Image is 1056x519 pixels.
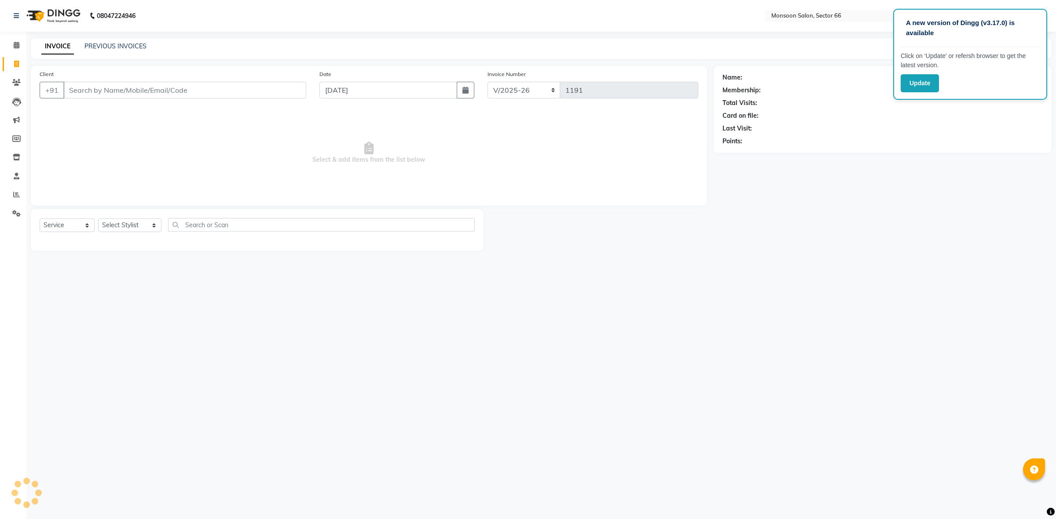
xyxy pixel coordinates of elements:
[722,124,752,133] div: Last Visit:
[319,70,331,78] label: Date
[901,74,939,92] button: Update
[84,42,147,50] a: PREVIOUS INVOICES
[97,4,136,28] b: 08047224946
[722,73,742,82] div: Name:
[40,82,64,98] button: +91
[901,51,1040,70] p: Click on ‘Update’ or refersh browser to get the latest version.
[722,86,761,95] div: Membership:
[40,109,698,197] span: Select & add items from the list below
[906,18,1034,38] p: A new version of Dingg (v3.17.0) is available
[168,218,475,232] input: Search or Scan
[41,39,74,54] a: INVOICE
[722,111,759,120] div: Card on file:
[63,82,306,98] input: Search by Name/Mobile/Email/Code
[722,98,757,108] div: Total Visits:
[1019,484,1047,510] iframe: chat widget
[40,70,54,78] label: Client
[22,4,83,28] img: logo
[488,70,526,78] label: Invoice Number
[722,137,742,146] div: Points:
